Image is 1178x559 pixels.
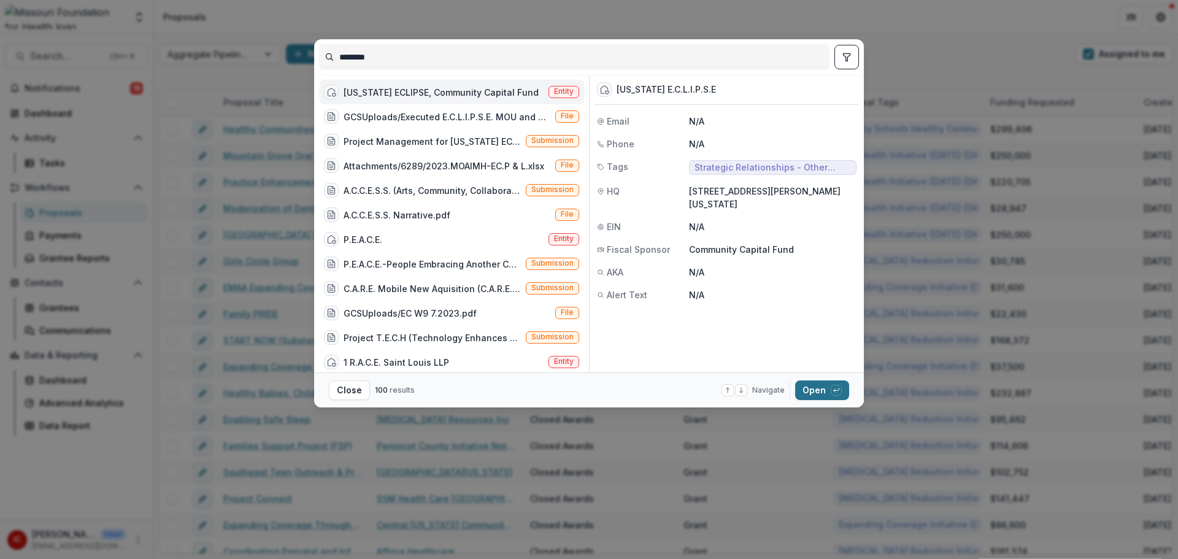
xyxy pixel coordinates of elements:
[695,163,851,173] span: Strategic Relationships - Other Grants and Contracts
[834,45,859,69] button: toggle filters
[795,380,849,400] button: Open
[554,87,574,96] span: Entity
[344,135,521,148] div: Project Management for [US_STATE] ECLIPSE Fund (Rooted Strategy proposes to serve as the strategi...
[561,308,574,317] span: File
[344,209,450,222] div: A.C.C.E.S.S. Narrative.pdf
[689,185,857,210] p: [STREET_ADDRESS][PERSON_NAME][US_STATE]
[607,243,670,256] span: Fiscal Sponsor
[344,110,550,123] div: GCSUploads/Executed E.C.L.I.P.S.E. MOU and Fund Agreement [DATE].pdf
[375,385,388,395] span: 100
[344,86,539,99] div: [US_STATE] ECLIPSE, Community Capital Fund
[531,185,574,194] span: Submission
[344,258,521,271] div: P.E.A.C.E.-People Embracing Another Choice Effectively - [DATE] - [DATE] Grassroots Efforts to Ad...
[617,85,716,95] div: [US_STATE] E.C.L.I.P.S.E
[561,210,574,218] span: File
[607,185,620,198] span: HQ
[344,184,521,197] div: A.C.C.E.S.S. (Arts, Community, Collaboration, Equity, Strategic, Solutions)
[344,160,544,172] div: Attachments/6289/2023.MOAIMH-EC.P & L.xlsx
[561,161,574,169] span: File
[531,259,574,268] span: Submission
[344,233,382,246] div: P.E.A.C.E.
[607,115,629,128] span: Email
[344,331,521,344] div: Project T.E.C.H (Technology Enhances Community Health) (Project T.E.C.H (Technology Enhances Comm...
[554,357,574,366] span: Entity
[344,356,449,369] div: 1 R.A.C.E. Saint Louis LLP
[607,160,628,173] span: Tags
[607,137,634,150] span: Phone
[607,288,647,301] span: Alert Text
[689,266,857,279] p: N/A
[390,385,415,395] span: results
[689,243,857,256] p: Community Capital Fund
[531,283,574,292] span: Submission
[689,288,857,301] p: N/A
[689,137,857,150] p: N/A
[689,220,857,233] p: N/A
[531,136,574,145] span: Submission
[329,380,370,400] button: Close
[752,385,785,396] span: Navigate
[607,266,623,279] span: AKA
[554,234,574,243] span: Entity
[344,282,521,295] div: C.A.R.E. Mobile New Aquisition (C.A.R.E. Mobile New Acquisition: Improved healthcare access for u...
[689,115,857,128] p: N/A
[531,333,574,341] span: Submission
[561,112,574,120] span: File
[607,220,621,233] span: EIN
[344,307,477,320] div: GCSUploads/EC W9 7.2023.pdf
